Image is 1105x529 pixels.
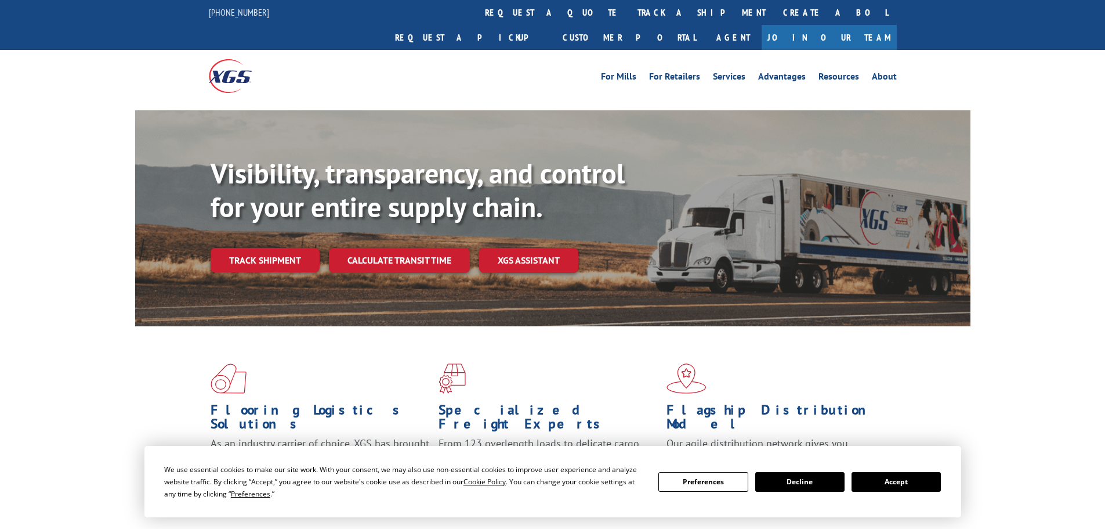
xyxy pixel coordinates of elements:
[658,472,748,492] button: Preferences
[329,248,470,273] a: Calculate transit time
[211,155,625,225] b: Visibility, transparency, and control for your entire supply chain.
[211,248,320,272] a: Track shipment
[852,472,941,492] button: Accept
[818,72,859,85] a: Resources
[601,72,636,85] a: For Mills
[211,364,247,394] img: xgs-icon-total-supply-chain-intelligence-red
[479,248,578,273] a: XGS ASSISTANT
[144,446,961,517] div: Cookie Consent Prompt
[649,72,700,85] a: For Retailers
[439,364,466,394] img: xgs-icon-focused-on-flooring-red
[164,463,644,500] div: We use essential cookies to make our site work. With your consent, we may also use non-essential ...
[209,6,269,18] a: [PHONE_NUMBER]
[762,25,897,50] a: Join Our Team
[758,72,806,85] a: Advantages
[211,437,429,478] span: As an industry carrier of choice, XGS has brought innovation and dedication to flooring logistics...
[666,364,707,394] img: xgs-icon-flagship-distribution-model-red
[872,72,897,85] a: About
[713,72,745,85] a: Services
[386,25,554,50] a: Request a pickup
[554,25,705,50] a: Customer Portal
[439,437,658,488] p: From 123 overlength loads to delicate cargo, our experienced staff knows the best way to move you...
[705,25,762,50] a: Agent
[666,437,880,464] span: Our agile distribution network gives you nationwide inventory management on demand.
[231,489,270,499] span: Preferences
[463,477,506,487] span: Cookie Policy
[666,403,886,437] h1: Flagship Distribution Model
[439,403,658,437] h1: Specialized Freight Experts
[755,472,845,492] button: Decline
[211,403,430,437] h1: Flooring Logistics Solutions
